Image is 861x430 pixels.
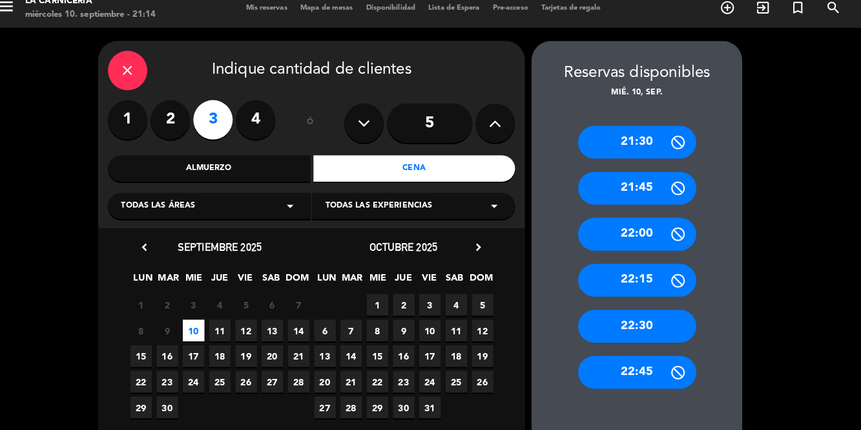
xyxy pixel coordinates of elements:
i: chevron_right [478,236,492,250]
span: 29 [142,390,163,411]
span: 6 [323,314,344,336]
span: 12 [478,314,499,336]
span: MAR [169,266,191,287]
span: 18 [452,339,473,361]
span: 15 [142,339,163,361]
span: 22 [375,365,396,386]
span: Mapa de mesas [303,4,368,11]
span: MAR [350,266,371,287]
span: Tarjetas de regalo [540,4,612,11]
span: 2 [400,289,422,310]
span: 19 [478,339,499,361]
span: 30 [400,390,422,411]
i: chevron_left [149,236,163,250]
span: 15 [375,339,396,361]
span: Disponibilidad [368,4,429,11]
span: Lista de Espera [429,4,492,11]
span: 13 [271,314,293,336]
span: 4 [452,289,473,310]
span: VIE [245,266,266,287]
label: 1 [120,98,159,137]
div: Almuerzo [120,153,319,178]
span: 5 [245,289,267,310]
span: LUN [144,266,165,287]
span: JUE [400,266,422,287]
div: 22:15 [583,259,699,292]
span: 6 [271,289,293,310]
span: 23 [168,365,189,386]
span: 18 [220,339,241,361]
span: 28 [349,390,370,411]
span: 11 [220,314,241,336]
span: 29 [375,390,396,411]
span: 27 [323,390,344,411]
div: 22:00 [583,214,699,246]
span: 4 [220,289,241,310]
span: 16 [400,339,422,361]
span: 9 [168,314,189,336]
span: Pre-acceso [492,4,540,11]
span: 17 [426,339,448,361]
div: Indique cantidad de clientes [120,50,521,89]
label: 4 [246,98,285,137]
div: 21:45 [583,169,699,201]
div: Cena [322,153,521,178]
i: arrow_drop_down [492,195,508,210]
label: 2 [162,98,201,137]
span: 25 [220,365,241,386]
div: miércoles 10. septiembre - 21:14 [39,8,167,21]
div: 21:30 [583,124,699,156]
span: MIE [194,266,216,287]
span: Mis reservas [249,4,303,11]
span: 16 [168,339,189,361]
span: 10 [426,314,448,336]
div: Reservas disponibles [537,59,744,85]
div: mié. 10, sep. [537,85,744,98]
span: 21 [297,339,318,361]
span: 24 [194,365,215,386]
span: 26 [245,365,267,386]
i: arrow_drop_down [291,195,307,210]
span: SAB [270,266,291,287]
label: 3 [204,98,243,137]
span: VIE [426,266,447,287]
span: 1 [375,289,396,310]
span: 2 [168,289,189,310]
span: 3 [426,289,448,310]
span: 21 [349,365,370,386]
span: septiembre 2025 [189,236,271,249]
span: 17 [194,339,215,361]
span: 13 [323,339,344,361]
span: 24 [426,365,448,386]
span: DOM [295,266,316,287]
span: 14 [297,314,318,336]
span: 3 [194,289,215,310]
div: 22:30 [583,305,699,337]
span: 9 [400,314,422,336]
span: 22 [142,365,163,386]
span: 14 [349,339,370,361]
span: MIE [375,266,397,287]
span: 20 [323,365,344,386]
span: 12 [245,314,267,336]
i: close [132,61,147,77]
span: 8 [375,314,396,336]
span: 20 [271,339,293,361]
span: 30 [168,390,189,411]
span: Todas las experiencias [334,196,439,209]
span: 10 [194,314,215,336]
span: LUN [325,266,346,287]
span: SAB [451,266,472,287]
span: 25 [452,365,473,386]
span: 26 [478,365,499,386]
span: DOM [476,266,497,287]
span: octubre 2025 [378,236,444,249]
span: Todas las áreas [133,196,206,209]
span: JUE [220,266,241,287]
span: 31 [426,390,448,411]
span: 23 [400,365,422,386]
span: 1 [142,289,163,310]
span: 7 [297,289,318,310]
span: 28 [297,365,318,386]
span: 27 [271,365,293,386]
